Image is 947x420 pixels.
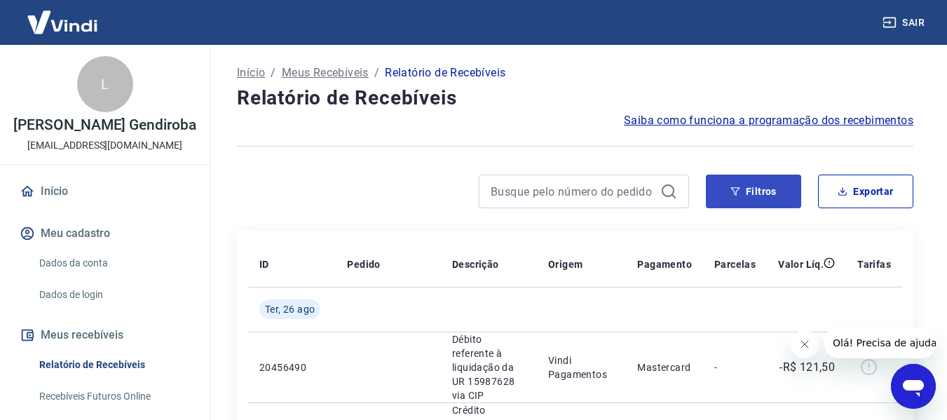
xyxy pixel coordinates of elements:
[637,257,692,271] p: Pagamento
[237,65,265,81] a: Início
[34,249,193,278] a: Dados da conta
[77,56,133,112] div: L
[282,65,369,81] a: Meus Recebíveis
[27,138,182,153] p: [EMAIL_ADDRESS][DOMAIN_NAME]
[8,10,118,21] span: Olá! Precisa de ajuda?
[880,10,930,36] button: Sair
[818,175,913,208] button: Exportar
[624,112,913,129] a: Saiba como funciona a programação dos recebimentos
[271,65,275,81] p: /
[265,302,315,316] span: Ter, 26 ago
[791,330,819,358] iframe: Fechar mensagem
[259,360,325,374] p: 20456490
[34,382,193,411] a: Recebíveis Futuros Online
[17,218,193,249] button: Meu cadastro
[637,360,692,374] p: Mastercard
[237,84,913,112] h4: Relatório de Recebíveis
[13,118,196,133] p: [PERSON_NAME] Gendiroba
[714,257,756,271] p: Parcelas
[17,320,193,351] button: Meus recebíveis
[259,257,269,271] p: ID
[34,280,193,309] a: Dados de login
[779,359,835,376] p: -R$ 121,50
[17,1,108,43] img: Vindi
[714,360,756,374] p: -
[706,175,801,208] button: Filtros
[548,353,615,381] p: Vindi Pagamentos
[491,181,655,202] input: Busque pelo número do pedido
[548,257,582,271] p: Origem
[17,176,193,207] a: Início
[857,257,891,271] p: Tarifas
[385,65,505,81] p: Relatório de Recebíveis
[374,65,379,81] p: /
[778,257,824,271] p: Valor Líq.
[34,351,193,379] a: Relatório de Recebíveis
[824,327,936,358] iframe: Mensagem da empresa
[347,257,380,271] p: Pedido
[891,364,936,409] iframe: Botão para abrir a janela de mensagens
[452,332,526,402] p: Débito referente à liquidação da UR 15987628 via CIP
[452,257,499,271] p: Descrição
